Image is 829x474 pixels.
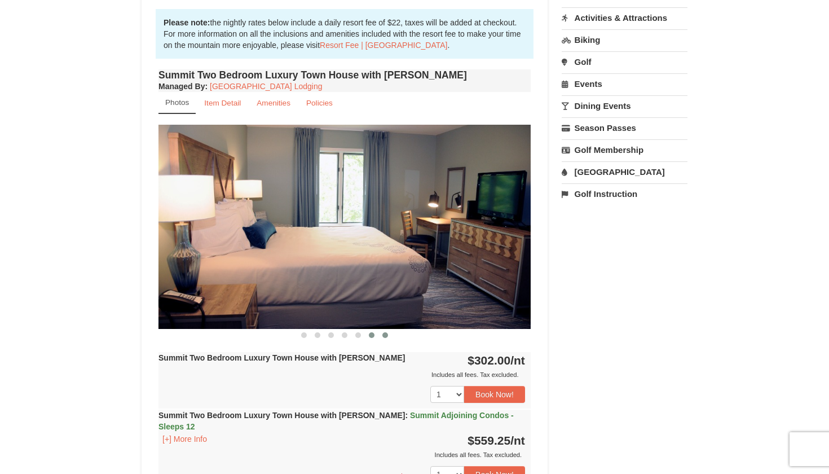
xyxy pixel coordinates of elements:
h4: Summit Two Bedroom Luxury Town House with [PERSON_NAME] [158,69,531,81]
a: Golf Instruction [562,183,687,204]
span: Summit Adjoining Condos - Sleeps 12 [158,411,514,431]
a: [GEOGRAPHIC_DATA] Lodging [210,82,322,91]
a: Season Passes [562,117,687,138]
span: /nt [510,434,525,447]
span: $559.25 [468,434,510,447]
strong: Summit Two Bedroom Luxury Town House with [PERSON_NAME] [158,353,405,362]
a: Golf Membership [562,139,687,160]
a: Activities & Attractions [562,7,687,28]
button: Book Now! [464,386,525,403]
a: Policies [299,92,340,114]
a: Item Detail [197,92,248,114]
small: Item Detail [204,99,241,107]
div: Includes all fees. Tax excluded. [158,449,525,460]
a: Events [562,73,687,94]
strong: $302.00 [468,354,525,367]
span: : [405,411,408,420]
div: Includes all fees. Tax excluded. [158,369,525,380]
div: the nightly rates below include a daily resort fee of $22, taxes will be added at checkout. For m... [156,9,533,59]
small: Policies [306,99,333,107]
a: Dining Events [562,95,687,116]
span: /nt [510,354,525,367]
strong: Summit Two Bedroom Luxury Town House with [PERSON_NAME] [158,411,514,431]
img: 18876286-208-faf94db9.png [158,125,531,328]
small: Photos [165,98,189,107]
strong: : [158,82,208,91]
a: Photos [158,92,196,114]
a: Amenities [249,92,298,114]
a: Golf [562,51,687,72]
small: Amenities [257,99,290,107]
strong: Please note: [164,18,210,27]
button: [+] More Info [158,433,211,445]
a: Resort Fee | [GEOGRAPHIC_DATA] [320,41,447,50]
span: Managed By [158,82,205,91]
a: [GEOGRAPHIC_DATA] [562,161,687,182]
a: Biking [562,29,687,50]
